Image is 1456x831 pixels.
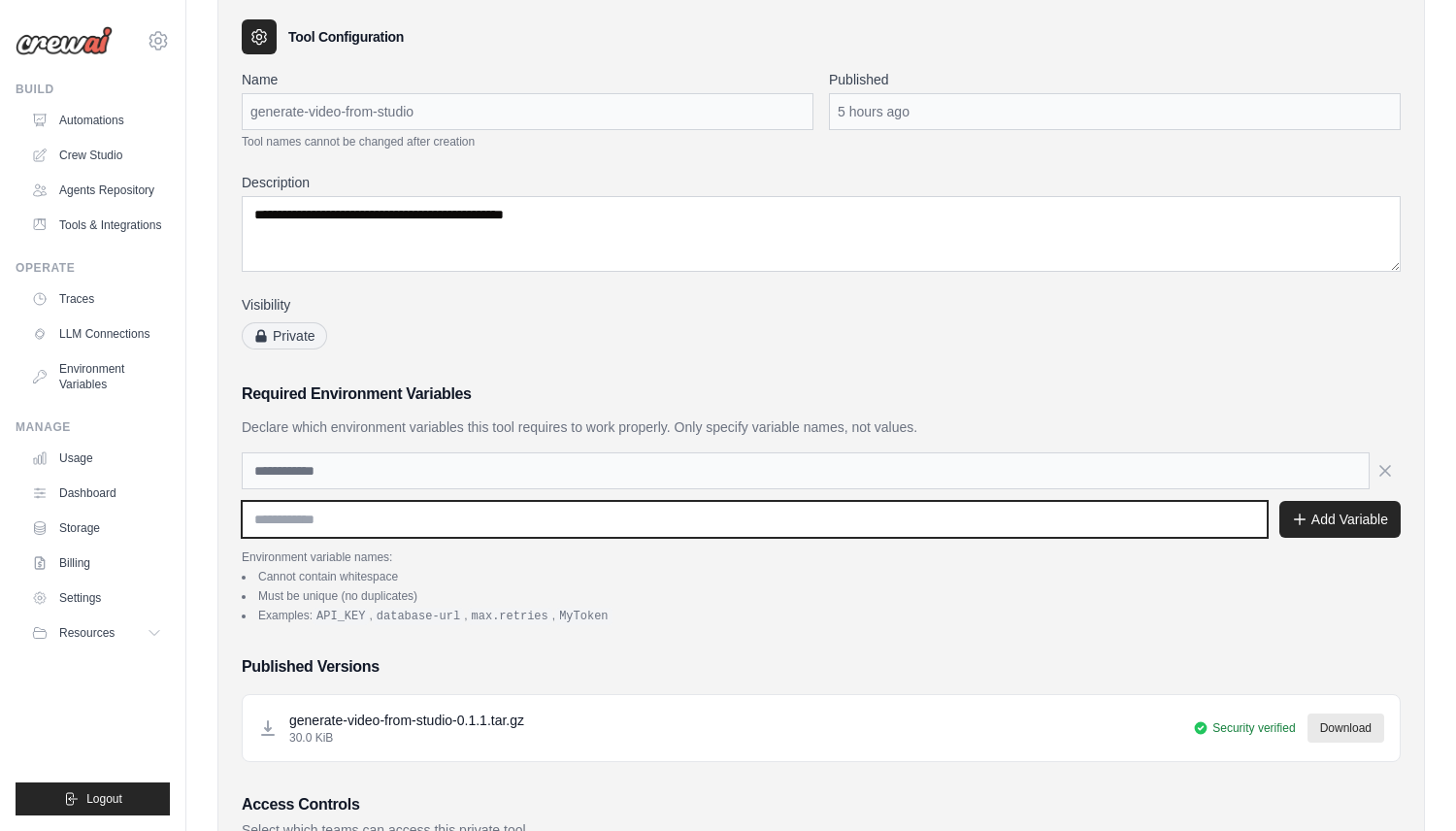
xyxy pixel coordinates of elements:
label: Name [242,70,813,89]
span: Private [242,322,327,349]
h3: Tool Configuration [288,27,404,47]
code: database-url [373,608,464,625]
code: MyToken [555,608,612,625]
a: Storage [23,513,170,544]
span: Logout [86,791,122,807]
p: 30.0 KiB [289,730,524,746]
p: Declare which environment variables this tool requires to work properly. Only specify variable na... [242,417,1401,437]
h3: Required Environment Variables [242,382,1401,406]
a: LLM Connections [23,318,170,349]
label: Published [829,70,1401,89]
button: Logout [16,782,170,815]
span: Security verified [1212,720,1295,736]
p: Tool names cannot be changed after creation [242,134,813,150]
div: Manage [16,419,170,435]
a: Dashboard [23,478,170,509]
div: generate-video-from-studio [242,93,813,130]
a: Settings [23,582,170,614]
a: Usage [23,443,170,474]
code: max.retries [468,608,552,625]
p: Environment variable names: [242,549,1401,565]
div: Build [16,82,170,97]
h3: Published Versions [242,655,1401,679]
a: Tools & Integrations [23,210,170,241]
span: Resources [59,625,115,641]
button: Resources [23,617,170,648]
label: Description [242,173,1401,192]
a: Billing [23,548,170,579]
img: Logo [16,26,113,55]
h3: Access Controls [242,793,1401,816]
a: Agents Repository [23,175,170,206]
li: Cannot contain whitespace [242,569,1401,584]
div: Operate [16,260,170,276]
label: Visibility [242,295,813,315]
code: API_KEY [313,608,369,625]
a: Traces [23,283,170,315]
a: Environment Variables [23,353,170,400]
a: Download [1307,714,1384,743]
a: Automations [23,105,170,136]
time: October 4, 2025 at 01:00 PDT [838,104,910,119]
button: Add Variable [1279,501,1401,538]
a: Crew Studio [23,140,170,171]
p: generate-video-from-studio-0.1.1.tar.gz [289,711,524,730]
li: Must be unique (no duplicates) [242,588,1401,604]
li: Examples: , , , [242,608,1401,624]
